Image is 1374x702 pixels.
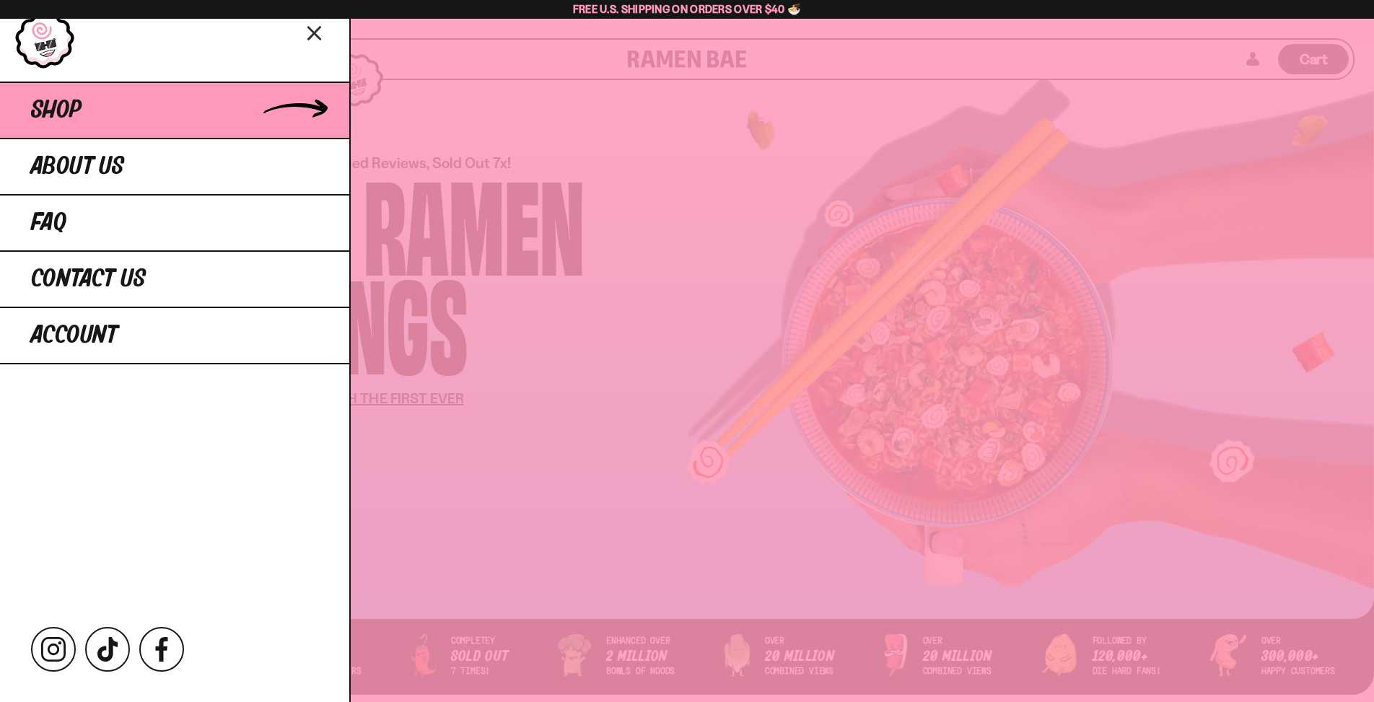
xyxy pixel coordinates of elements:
button: Close menu [302,19,328,45]
span: Account [31,323,118,348]
span: Shop [31,97,82,123]
span: Free U.S. Shipping on Orders over $40 🍜 [573,2,802,16]
span: About Us [31,154,124,180]
span: FAQ [31,210,66,236]
span: Contact Us [31,266,146,292]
